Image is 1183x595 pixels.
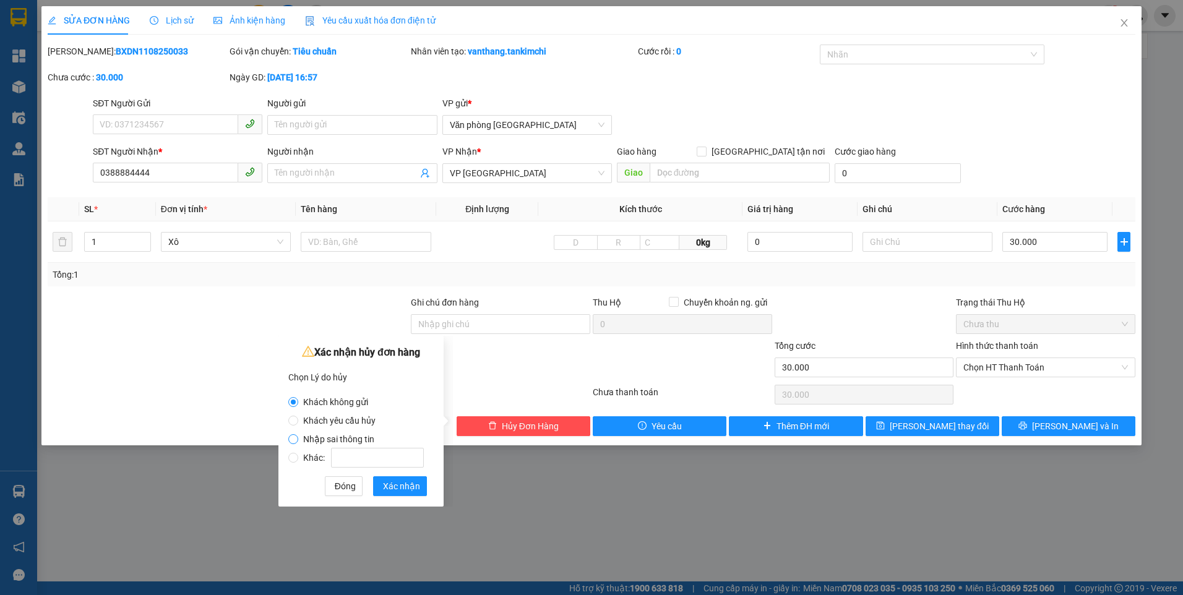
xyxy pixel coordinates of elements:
button: save[PERSON_NAME] thay đổi [866,416,999,436]
span: Chuyển khoản ng. gửi [679,296,772,309]
div: [PERSON_NAME]: [48,45,227,58]
button: Đóng [325,476,363,496]
div: SĐT Người Nhận [93,145,262,158]
span: Tên hàng [301,204,337,214]
span: phone [245,167,255,177]
span: [PERSON_NAME] thay đổi [890,419,989,433]
span: Ảnh kiện hàng [213,15,285,25]
input: Ghi chú đơn hàng [411,314,590,334]
span: Đơn vị tính [161,204,207,214]
span: [PERSON_NAME] và In [1032,419,1119,433]
span: VP Đà Lạt [450,164,604,182]
div: Người gửi [267,96,437,110]
div: VP gửi [442,96,612,110]
b: Tiêu chuẩn [293,46,337,56]
label: Ghi chú đơn hàng [411,297,479,307]
span: Lịch sử [150,15,194,25]
span: picture [213,16,222,25]
span: 0kg [679,235,728,250]
span: Thu Hộ [593,297,621,307]
input: D [554,235,598,250]
button: plus [1117,232,1130,252]
span: Xô [168,233,284,251]
img: icon [305,16,315,26]
b: vanthang.tankimchi [468,46,546,56]
span: save [876,421,885,431]
div: SĐT Người Gửi [93,96,262,110]
span: Tổng cước [775,341,815,351]
span: up [140,234,148,242]
div: Chưa thanh toán [591,385,773,407]
button: Xác nhận [373,476,427,496]
label: Hình thức thanh toán [956,341,1038,351]
span: SL [84,204,94,214]
span: delete [488,421,497,431]
span: Khách không gửi [298,397,373,407]
span: VP Nhận [442,147,477,156]
span: Xác nhận [383,479,420,493]
span: clock-circle [150,16,158,25]
button: exclamation-circleYêu cầu [593,416,726,436]
button: plusThêm ĐH mới [729,416,863,436]
b: 0 [676,46,681,56]
div: Nhân viên tạo: [411,45,635,58]
input: Ghi Chú [863,232,993,252]
b: [DATE] 16:57 [267,72,317,82]
input: C [640,235,679,250]
span: exclamation-circle [638,421,647,431]
span: Văn phòng Đà Nẵng [450,116,604,134]
span: plus [763,421,772,431]
span: Cước hàng [1002,204,1045,214]
span: Định lượng [465,204,509,214]
span: phone [245,119,255,129]
span: close [1119,18,1129,28]
span: close-circle [1121,364,1129,371]
div: Ngày GD: [230,71,409,84]
div: Cước rồi : [638,45,817,58]
span: Thêm ĐH mới [776,419,829,433]
span: Chọn HT Thanh Toán [963,358,1128,377]
span: Khác: [298,453,429,463]
span: SỬA ĐƠN HÀNG [48,15,130,25]
input: R [597,235,641,250]
span: Giá trị hàng [747,204,793,214]
span: Giao hàng [617,147,656,156]
b: BXDN1108250033 [116,46,188,56]
span: Increase Value [137,233,150,242]
div: Chọn Lý do hủy [288,368,434,387]
span: user-add [420,168,430,178]
button: delete [53,232,72,252]
span: plus [1118,237,1130,247]
div: Người nhận [267,145,437,158]
div: Tổng: 1 [53,268,457,281]
input: VD: Bàn, Ghế [301,232,431,252]
label: Cước giao hàng [835,147,896,156]
b: 30.000 [96,72,123,82]
span: Decrease Value [137,242,150,251]
span: edit [48,16,56,25]
span: Đóng [335,479,356,493]
input: Cước giao hàng [835,163,961,183]
span: Nhập sai thông tin [298,434,379,444]
span: Yêu cầu xuất hóa đơn điện tử [305,15,436,25]
span: Yêu cầu [652,419,682,433]
span: printer [1018,421,1027,431]
div: Trạng thái Thu Hộ [956,296,1135,309]
span: down [140,243,148,250]
span: Hủy Đơn Hàng [502,419,559,433]
div: Gói vận chuyển: [230,45,409,58]
span: Giao [617,163,650,182]
button: deleteHủy Đơn Hàng [457,416,590,436]
button: Close [1107,6,1142,41]
span: Kích thước [619,204,662,214]
span: Khách yêu cầu hủy [298,416,381,426]
div: Xác nhận hủy đơn hàng [288,343,434,362]
span: Chưa thu [963,315,1128,333]
span: warning [302,345,314,357]
div: Chưa cước : [48,71,227,84]
span: [GEOGRAPHIC_DATA] tận nơi [707,145,830,158]
th: Ghi chú [858,197,998,221]
button: printer[PERSON_NAME] và In [1002,416,1135,436]
input: Dọc đường [650,163,830,182]
input: Khác: [331,448,424,468]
